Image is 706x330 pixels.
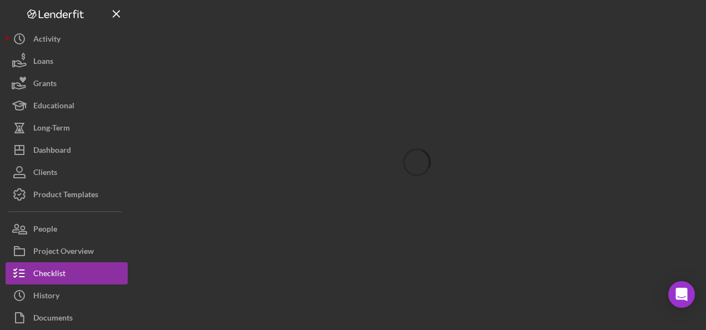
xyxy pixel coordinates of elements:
button: Activity [6,28,128,50]
div: People [33,218,57,243]
div: History [33,284,59,309]
button: Long-Term [6,117,128,139]
button: Product Templates [6,183,128,206]
button: Educational [6,94,128,117]
button: History [6,284,128,307]
div: Product Templates [33,183,98,208]
button: Grants [6,72,128,94]
div: Open Intercom Messenger [668,281,695,308]
div: Long-Term [33,117,70,142]
button: Dashboard [6,139,128,161]
div: Clients [33,161,57,186]
div: Checklist [33,262,65,287]
div: Educational [33,94,74,119]
button: People [6,218,128,240]
div: Activity [33,28,60,53]
button: Project Overview [6,240,128,262]
div: Project Overview [33,240,94,265]
button: Documents [6,307,128,329]
button: Loans [6,50,128,72]
div: Grants [33,72,57,97]
div: Loans [33,50,53,75]
div: Dashboard [33,139,71,164]
button: Checklist [6,262,128,284]
button: Clients [6,161,128,183]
